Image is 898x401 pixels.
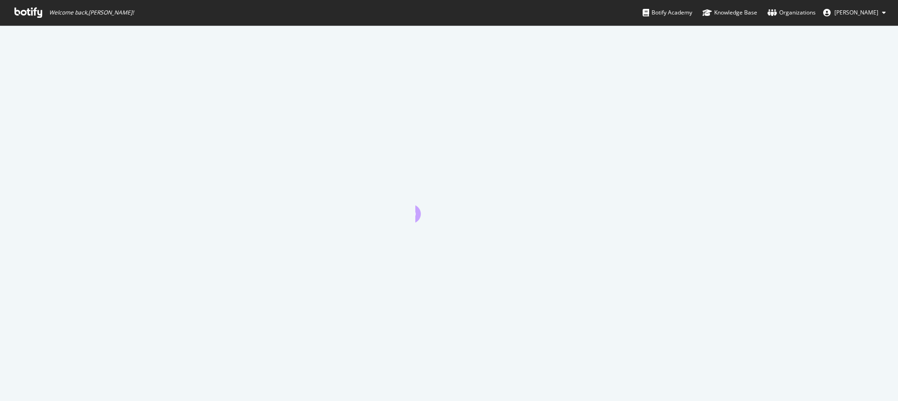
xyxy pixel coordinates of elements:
span: Welcome back, [PERSON_NAME] ! [49,9,134,16]
button: [PERSON_NAME] [816,5,893,20]
div: Organizations [768,8,816,17]
div: Botify Academy [643,8,692,17]
div: animation [415,189,483,222]
span: Jennifer Watson [834,8,878,16]
div: Knowledge Base [702,8,757,17]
